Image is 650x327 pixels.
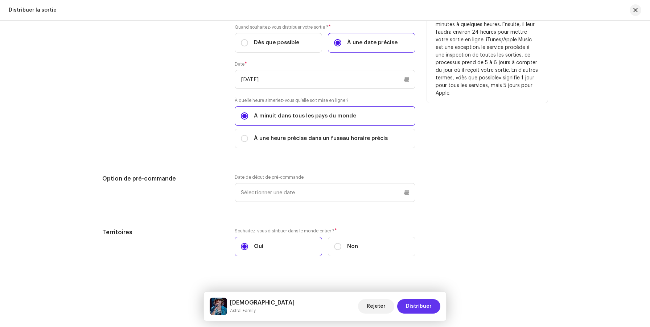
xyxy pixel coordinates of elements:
button: Rejeter [358,299,394,314]
h5: Option de pré-commande [102,174,223,183]
small: Sutra [230,307,295,314]
p: Votre sortie sera livrée aux services de musique dans un délai allant de quelques minutes à quelq... [436,6,539,97]
span: À une heure précise dans un fuseau horaire précis [254,134,388,142]
span: Oui [254,243,263,251]
div: Distribuer la sortie [9,7,57,13]
input: Sélectionner une date [235,70,415,89]
label: À quelle heure aimeriez-vous qu’elle soit mise en ligne ? [235,98,415,103]
label: Date [235,61,247,67]
span: À une date précise [347,39,398,47]
span: Distribuer [406,299,432,314]
span: À minuit dans tous les pays du monde [254,112,356,120]
span: Rejeter [367,299,386,314]
h5: Territoires [102,228,223,237]
span: Non [347,243,358,251]
h5: Sutra [230,298,295,307]
input: Sélectionner une date [235,183,415,202]
label: Quand souhaitez-vous distribuer votre sortie ? [235,24,415,30]
label: Date de début de pré-commande [235,174,304,180]
img: 165a6b48-31f9-4a21-b8ac-7280ecdc8b54 [210,298,227,315]
span: Dès que possible [254,39,299,47]
label: Souhaitez-vous distribuer dans le monde entier ? [235,228,415,234]
button: Distribuer [397,299,440,314]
